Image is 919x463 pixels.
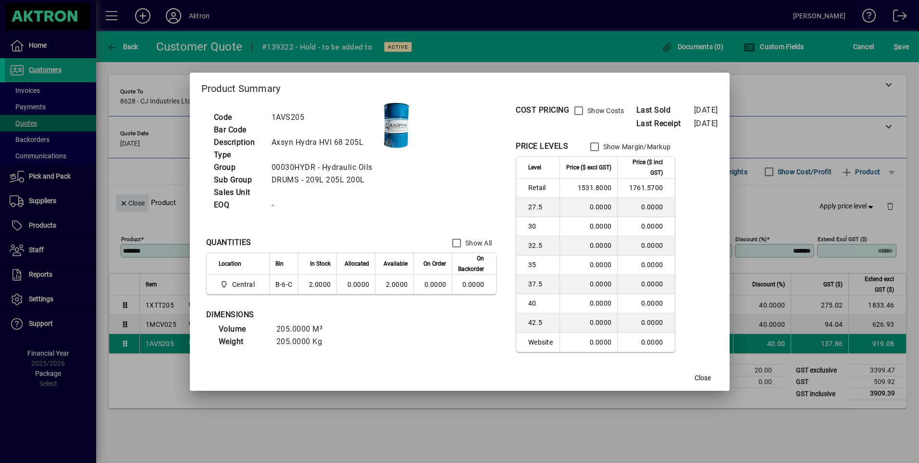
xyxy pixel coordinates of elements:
td: 2.0000 [298,275,336,294]
span: Central [219,279,259,290]
td: 205.0000 Kg [272,335,335,348]
td: 1531.8000 [559,179,617,198]
td: B-6-C [269,275,298,294]
td: Code [209,111,267,124]
span: Price ($ excl GST) [566,162,611,173]
span: 40 [528,298,554,308]
span: Bin [275,258,284,269]
span: 42.5 [528,318,554,327]
span: 0.0000 [424,281,447,288]
td: - [267,199,384,211]
span: [DATE] [694,105,718,115]
td: Axsyn Hydra HVI 68 205L [267,136,384,149]
td: 0.0000 [617,256,675,275]
td: Sales Unit [209,186,267,199]
td: Bar Code [209,124,267,136]
div: QUANTITIES [206,237,251,248]
span: Central [232,280,255,289]
span: [DATE] [694,119,718,128]
div: COST PRICING [516,104,569,116]
span: 32.5 [528,241,554,250]
td: 0.0000 [559,198,617,217]
td: 0.0000 [617,294,675,313]
td: Weight [214,335,272,348]
td: Description [209,136,267,149]
td: 0.0000 [559,313,617,333]
td: 0.0000 [336,275,375,294]
td: 0.0000 [559,275,617,294]
label: Show All [463,238,492,248]
span: Allocated [345,258,369,269]
div: PRICE LEVELS [516,141,568,152]
td: 0.0000 [617,275,675,294]
span: On Order [423,258,446,269]
span: 35 [528,260,554,270]
td: EOQ [209,199,267,211]
span: Level [528,162,541,173]
td: DRUMS - 209L 205L 200L [267,174,384,186]
label: Show Costs [585,106,624,116]
td: 205.0000 M³ [272,323,335,335]
span: Retail [528,183,554,193]
label: Show Margin/Markup [601,142,671,152]
span: Last Receipt [636,118,694,129]
img: contain [384,101,409,149]
td: 0.0000 [617,217,675,236]
td: 0.0000 [452,275,496,294]
td: 0.0000 [617,236,675,256]
span: 37.5 [528,279,554,289]
td: Group [209,161,267,174]
td: 0.0000 [617,313,675,333]
td: 1AVS205 [267,111,384,124]
td: 0.0000 [617,333,675,352]
td: Sub Group [209,174,267,186]
span: Location [219,258,241,269]
span: 27.5 [528,202,554,212]
button: Close [687,370,718,387]
td: 0.0000 [617,198,675,217]
span: Website [528,337,554,347]
div: DIMENSIONS [206,309,447,321]
span: Price ($ incl GST) [623,157,663,178]
td: 00030HYDR - Hydraulic Oils [267,161,384,174]
span: Available [384,258,408,269]
td: 0.0000 [559,294,617,313]
td: 2.0000 [375,275,413,294]
span: 30 [528,221,554,231]
td: 0.0000 [559,217,617,236]
span: In Stock [310,258,331,269]
span: Last Sold [636,104,694,116]
td: Volume [214,323,272,335]
span: Close [695,373,711,383]
td: 0.0000 [559,256,617,275]
td: 0.0000 [559,236,617,256]
td: 0.0000 [559,333,617,352]
span: On Backorder [458,253,484,274]
td: 1761.5700 [617,179,675,198]
h2: Product Summary [190,73,730,101]
td: Type [209,149,267,161]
